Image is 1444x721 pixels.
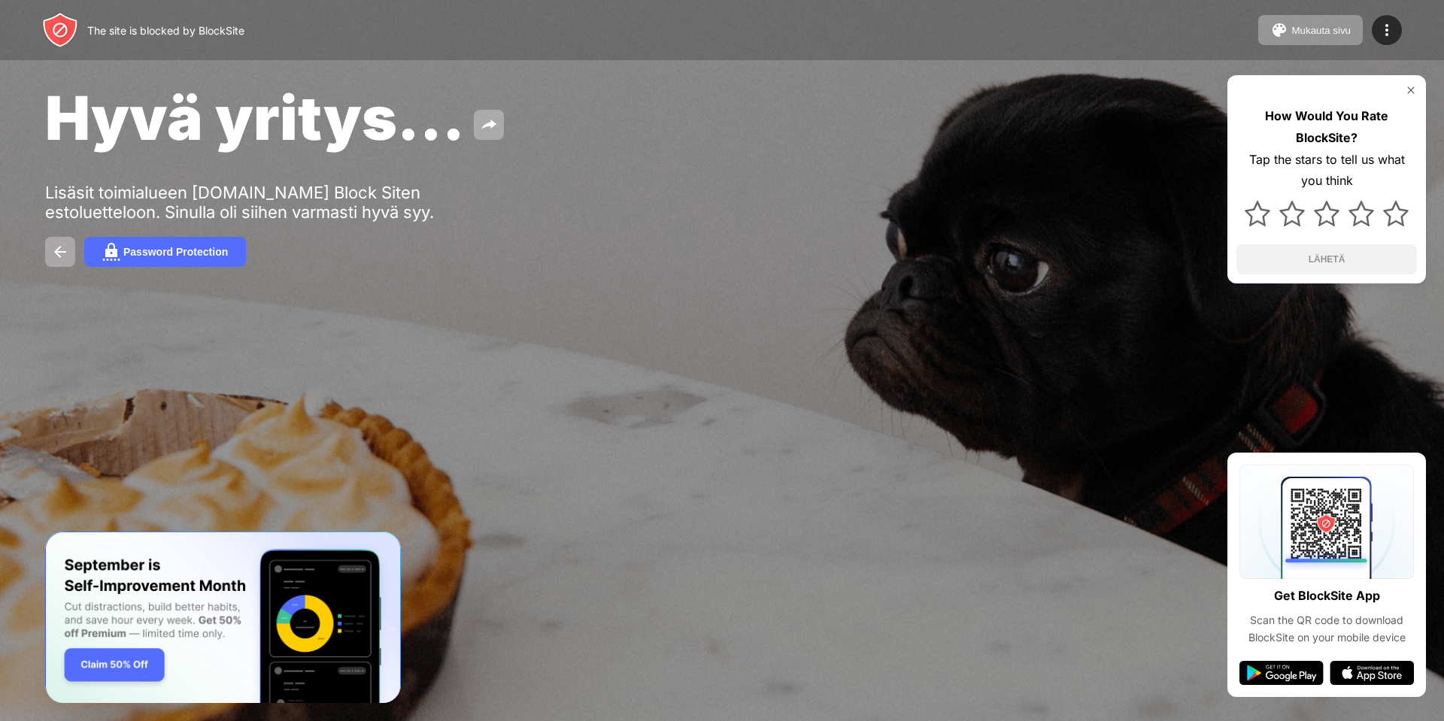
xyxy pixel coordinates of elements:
[1274,585,1380,607] div: Get BlockSite App
[45,532,401,704] iframe: Banner
[1314,201,1339,226] img: star.svg
[1236,149,1417,192] div: Tap the stars to tell us what you think
[1270,21,1288,39] img: pallet.svg
[123,246,228,258] div: Password Protection
[1239,661,1324,685] img: google-play.svg
[1330,661,1414,685] img: app-store.svg
[42,12,78,48] img: header-logo.svg
[1405,84,1417,96] img: rate-us-close.svg
[84,237,246,267] button: Password Protection
[1236,105,1417,149] div: How Would You Rate BlockSite?
[87,24,244,37] div: The site is blocked by BlockSite
[1258,15,1363,45] button: Mukauta sivu
[102,243,120,261] img: password.svg
[45,81,465,154] span: Hyvä yritys...
[1291,25,1351,36] div: Mukauta sivu
[1383,201,1409,226] img: star.svg
[1239,612,1414,646] div: Scan the QR code to download BlockSite on your mobile device
[1279,201,1305,226] img: star.svg
[45,183,510,222] div: Lisäsit toimialueen [DOMAIN_NAME] Block Siten estoluetteloon. Sinulla oli siihen varmasti hyvä syy.
[480,116,498,134] img: share.svg
[1245,201,1270,226] img: star.svg
[1236,244,1417,274] button: LÄHETÄ
[1239,465,1414,579] img: qrcode.svg
[51,243,69,261] img: back.svg
[1378,21,1396,39] img: menu-icon.svg
[1348,201,1374,226] img: star.svg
